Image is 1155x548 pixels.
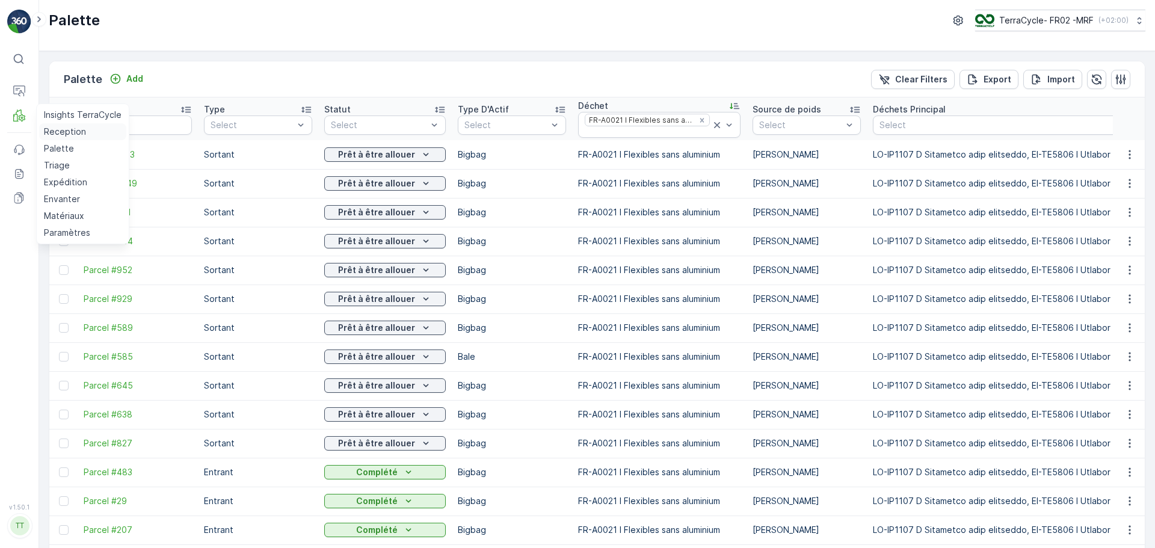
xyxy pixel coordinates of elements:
p: FR-A0021 I Flexibles sans aluminium [578,524,741,536]
p: Sortant [204,437,312,449]
a: Parcel #483 [84,466,192,478]
p: [PERSON_NAME] [753,322,861,334]
p: Palette [49,11,100,30]
a: Parcel #754 [84,235,192,247]
p: Add [126,73,143,85]
p: Bigbag [458,177,566,189]
p: FR-A0021 I Flexibles sans aluminium [578,437,741,449]
button: Prêt à être allouer [324,321,446,335]
div: FR-A0021 I Flexibles sans aluminium [585,114,694,126]
p: [PERSON_NAME] [753,408,861,420]
p: Prêt à être allouer [338,149,415,161]
p: Sortant [204,235,312,247]
p: FR-A0021 I Flexibles sans aluminium [578,351,741,363]
div: Toggle Row Selected [59,525,69,535]
p: Bigbag [458,293,566,305]
p: Prêt à être allouer [338,351,415,363]
p: [PERSON_NAME] [753,264,861,276]
a: Parcel #827 [84,437,192,449]
p: Bigbag [458,149,566,161]
p: FR-A0021 I Flexibles sans aluminium [578,380,741,392]
button: Prêt à être allouer [324,436,446,451]
p: Bigbag [458,466,566,478]
p: Sortant [204,149,312,161]
p: Bigbag [458,380,566,392]
span: Parcel #638 [84,408,192,420]
a: Parcel #1049 [84,177,192,189]
p: Bigbag [458,264,566,276]
a: Parcel #29 [84,495,192,507]
p: Prêt à être allouer [338,293,415,305]
div: Toggle Row Selected [59,265,69,275]
p: Prêt à être allouer [338,437,415,449]
p: Bale [458,351,566,363]
button: Prêt à être allouer [324,378,446,393]
button: Prêt à être allouer [324,407,446,422]
p: ( +02:00 ) [1098,16,1129,25]
p: Source de poids [753,103,821,115]
button: Complété [324,494,446,508]
p: Select [759,119,842,131]
p: Sortant [204,206,312,218]
span: Parcel #929 [84,293,192,305]
p: Select [331,119,427,131]
a: Parcel #645 [84,380,192,392]
input: Search [84,115,192,135]
p: Bigbag [458,437,566,449]
p: [PERSON_NAME] [753,293,861,305]
p: Bigbag [458,495,566,507]
p: [PERSON_NAME] [753,351,861,363]
a: Parcel #207 [84,524,192,536]
div: Toggle Row Selected [59,352,69,362]
button: Prêt à être allouer [324,292,446,306]
button: Prêt à être allouer [324,176,446,191]
div: TT [10,516,29,535]
div: Toggle Row Selected [59,410,69,419]
p: [PERSON_NAME] [753,235,861,247]
button: Complété [324,523,446,537]
button: Add [105,72,148,86]
p: [PERSON_NAME] [753,206,861,218]
p: TerraCycle- FR02 -MRF [999,14,1094,26]
button: Export [959,70,1018,89]
span: v 1.50.1 [7,503,31,511]
p: FR-A0021 I Flexibles sans aluminium [578,206,741,218]
div: Toggle Row Selected [59,467,69,477]
p: Complété [356,495,398,507]
button: Clear Filters [871,70,955,89]
p: Entrant [204,466,312,478]
p: Déchet [578,100,608,112]
p: Bigbag [458,235,566,247]
p: Palette [64,71,102,88]
p: Prêt à être allouer [338,322,415,334]
button: Complété [324,465,446,479]
p: Select [211,119,294,131]
span: Parcel #631 [84,206,192,218]
p: [PERSON_NAME] [753,466,861,478]
button: Import [1023,70,1082,89]
p: Entrant [204,524,312,536]
p: Clear Filters [895,73,947,85]
p: Sortant [204,177,312,189]
p: Sortant [204,264,312,276]
a: Parcel #952 [84,264,192,276]
div: Toggle Row Selected [59,439,69,448]
p: [PERSON_NAME] [753,437,861,449]
span: Parcel #589 [84,322,192,334]
p: FR-A0021 I Flexibles sans aluminium [578,408,741,420]
p: Bigbag [458,206,566,218]
a: Parcel #585 [84,351,192,363]
p: Import [1047,73,1075,85]
p: Complété [356,524,398,536]
p: Bigbag [458,408,566,420]
div: Remove FR-A0021 I Flexibles sans aluminium [695,115,709,125]
img: logo [7,10,31,34]
a: Parcel #1123 [84,149,192,161]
